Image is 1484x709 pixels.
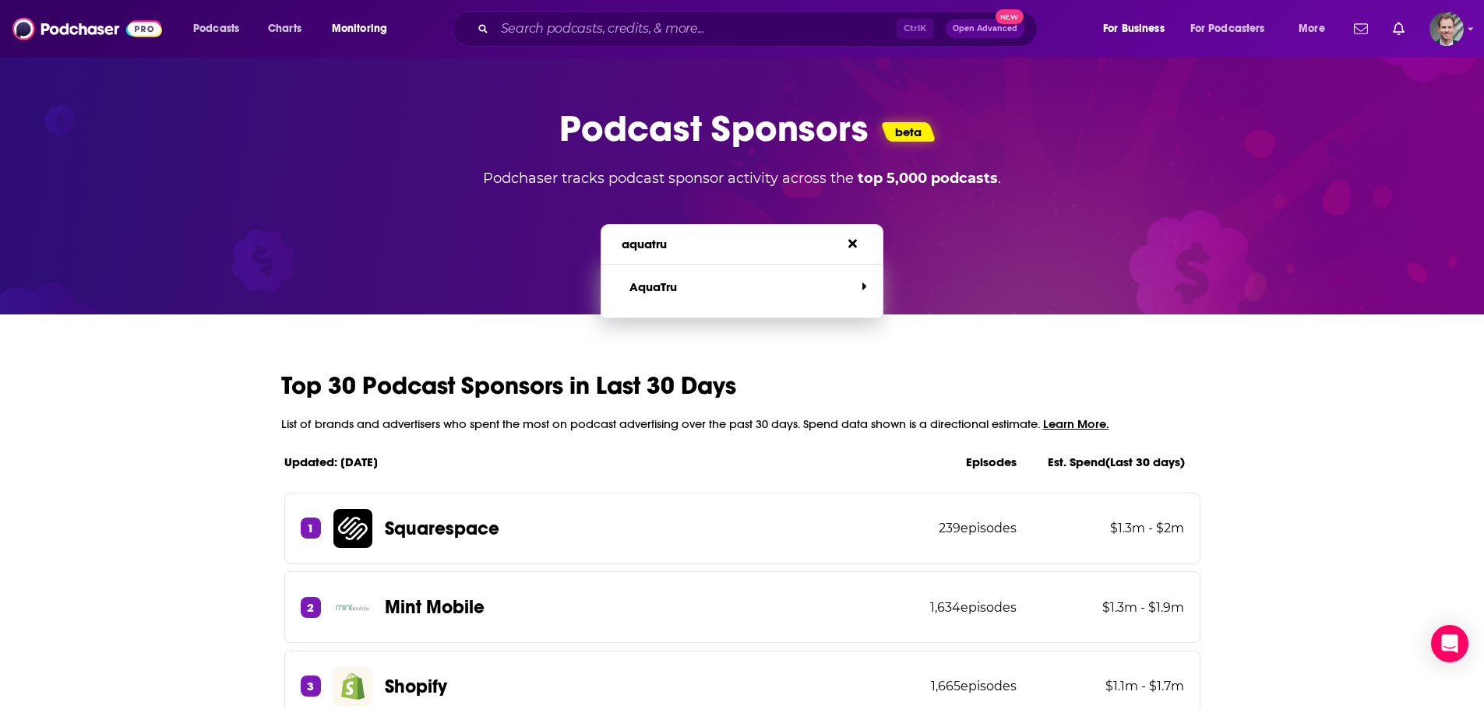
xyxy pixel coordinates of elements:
span: Podcasts [193,18,239,40]
p: beta [895,125,922,139]
span: (Last 30 days) [1105,455,1185,469]
span: More [1299,18,1325,40]
p: Squarespace [385,517,499,540]
p: $1.3m - $1.9m [1048,600,1183,615]
img: Mint Mobile logo [333,588,372,627]
span: Ctrl K [897,19,933,39]
p: AquaTru [629,279,677,294]
p: 239 [939,521,1017,535]
img: Podchaser - Follow, Share and Rate Podcasts [12,14,162,44]
a: 2Mint Mobile logoMint Mobile1,634episodes$1.3m - $1.9m [284,567,1200,643]
a: AquaTru [609,267,875,306]
div: Open Intercom Messenger [1431,625,1468,662]
p: Podcast Sponsors [559,106,869,151]
a: Show notifications dropdown [1348,16,1374,42]
span: Monitoring [332,18,387,40]
button: open menu [1180,16,1288,41]
span: Logged in as kwerderman [1429,12,1464,46]
a: Charts [258,16,311,41]
b: top 5,000 podcasts [858,170,998,187]
p: 1,665 [931,679,1017,693]
p: Mint Mobile [385,595,485,619]
p: $1.1m - $1.7m [1048,679,1183,693]
div: Search podcasts, credits, & more... [467,11,1052,47]
p: 1 [307,521,314,535]
button: open menu [321,16,407,41]
span: episodes [961,521,1017,535]
button: open menu [182,16,259,41]
button: open menu [1092,16,1184,41]
span: episodes [961,679,1017,693]
input: Search podcasts, credits, & more... [495,16,897,41]
a: Show notifications dropdown [1387,16,1411,42]
p: List of brands and advertisers who spent the most on podcast advertising over the past 30 days. S... [281,416,1204,431]
span: Open Advanced [953,25,1017,33]
button: open menu [1288,16,1345,41]
span: For Business [1103,18,1165,40]
img: Shopify logo [333,667,372,706]
p: 1,634 [930,600,1017,615]
span: Learn More. [1043,416,1109,431]
img: Squarespace logo [333,509,372,548]
h2: Top 30 Podcast Sponsors in Last 30 Days [281,370,1204,401]
p: Updated: [DATE] [284,455,935,469]
p: Est. Spend [1048,455,1185,469]
p: 2 [307,600,314,615]
p: 3 [307,679,314,693]
p: $1.3m - $2m [1048,521,1183,535]
a: 1Squarespace logoSquarespace239episodes$1.3m - $2m [284,489,1200,564]
button: Open AdvancedNew [946,19,1024,38]
span: For Podcasters [1190,18,1265,40]
span: New [996,9,1024,24]
p: Shopify [385,675,447,698]
span: episodes [961,600,1017,615]
img: User Profile [1429,12,1464,46]
p: Podchaser tracks podcast sponsor activity across the . [458,170,1026,187]
button: Show profile menu [1429,12,1464,46]
span: Charts [268,18,301,40]
p: Episodes [966,455,1017,469]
